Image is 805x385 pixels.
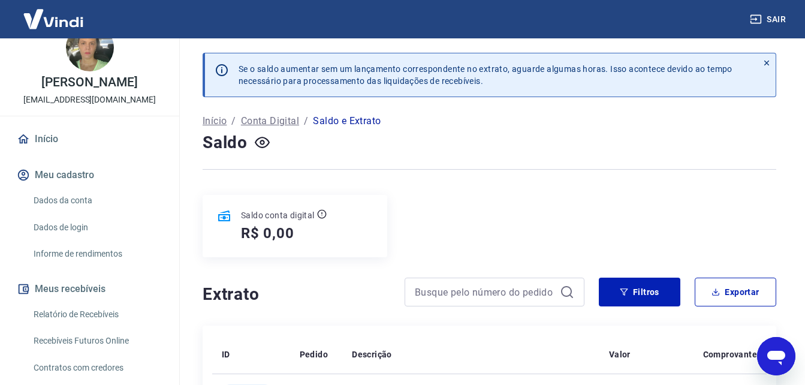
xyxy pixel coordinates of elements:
a: Contratos com credores [29,356,165,380]
a: Dados da conta [29,188,165,213]
p: / [231,114,236,128]
h4: Extrato [203,282,390,306]
a: Informe de rendimentos [29,242,165,266]
p: Saldo conta digital [241,209,315,221]
p: Descrição [352,348,392,360]
button: Filtros [599,278,680,306]
p: Saldo e Extrato [313,114,381,128]
a: Conta Digital [241,114,299,128]
p: Comprovante [703,348,757,360]
p: Valor [609,348,631,360]
a: Início [14,126,165,152]
button: Exportar [695,278,776,306]
p: [EMAIL_ADDRESS][DOMAIN_NAME] [23,94,156,106]
a: Início [203,114,227,128]
p: Pedido [300,348,328,360]
img: 15d61fe2-2cf3-463f-abb3-188f2b0ad94a.jpeg [66,23,114,71]
button: Meus recebíveis [14,276,165,302]
a: Relatório de Recebíveis [29,302,165,327]
a: Recebíveis Futuros Online [29,329,165,353]
img: Vindi [14,1,92,37]
iframe: Botão para abrir a janela de mensagens [757,337,795,375]
p: / [304,114,308,128]
input: Busque pelo número do pedido [415,283,555,301]
h4: Saldo [203,131,248,155]
p: Se o saldo aumentar sem um lançamento correspondente no extrato, aguarde algumas horas. Isso acon... [239,63,732,87]
a: Dados de login [29,215,165,240]
p: [PERSON_NAME] [41,76,137,89]
p: ID [222,348,230,360]
button: Meu cadastro [14,162,165,188]
h5: R$ 0,00 [241,224,294,243]
button: Sair [747,8,791,31]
